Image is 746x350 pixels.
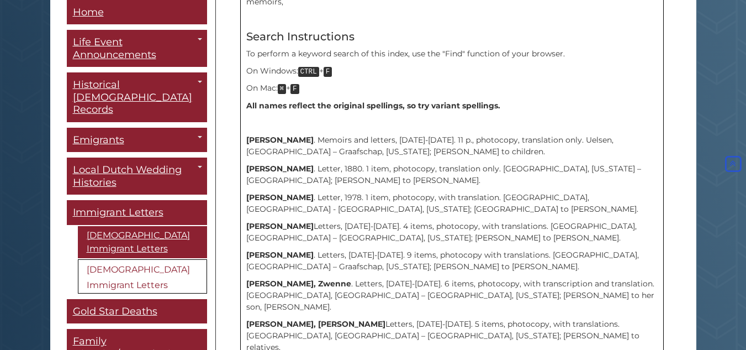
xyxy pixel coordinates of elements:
[246,30,658,43] h4: Search Instructions
[67,299,207,324] a: Gold Star Deaths
[73,6,104,18] span: Home
[67,30,207,67] a: Life Event Announcements
[67,201,207,226] a: Immigrant Letters
[246,65,658,77] p: On Windows: +
[246,192,314,202] strong: [PERSON_NAME]
[290,84,299,94] kbd: F
[246,163,658,186] p: . Letter, 1880. 1 item, photocopy, translation only. [GEOGRAPHIC_DATA], [US_STATE] – [GEOGRAPHIC_...
[246,192,658,215] p: . Letter, 1978. 1 item, photocopy, with translation. [GEOGRAPHIC_DATA], [GEOGRAPHIC_DATA] - [GEOG...
[723,159,743,169] a: Back to Top
[73,134,124,146] span: Emigrants
[246,135,314,145] strong: [PERSON_NAME]
[73,207,163,219] span: Immigrant Letters
[246,278,658,313] p: . Letters, [DATE]-[DATE]. 6 items, photocopy, with transcription and translation. [GEOGRAPHIC_DAT...
[67,128,207,153] a: Emigrants
[67,73,207,123] a: Historical [DEMOGRAPHIC_DATA] Records
[67,158,207,195] a: Local Dutch Wedding Histories
[246,250,314,260] strong: [PERSON_NAME]
[246,319,385,329] strong: [PERSON_NAME], [PERSON_NAME]
[246,221,658,244] p: Letters, [DATE]-[DATE]. 4 items, photocopy, with translations. [GEOGRAPHIC_DATA], [GEOGRAPHIC_DAT...
[73,36,156,61] span: Life Event Announcements
[73,79,192,116] span: Historical [DEMOGRAPHIC_DATA] Records
[78,226,207,258] a: [DEMOGRAPHIC_DATA] Immigrant Letters
[246,48,658,60] p: To perform a keyword search of this index, use the "Find" function of your browser.
[246,164,314,174] strong: [PERSON_NAME]
[73,305,157,317] span: Gold Star Deaths
[246,82,658,95] p: On Mac: +
[246,249,658,273] p: . Letters, [DATE]-[DATE]. 9 items, photocopy with translations. [GEOGRAPHIC_DATA], [GEOGRAPHIC_DA...
[278,84,287,94] kbd: ⌘
[246,221,314,231] strong: [PERSON_NAME]
[246,101,500,111] strong: All names reflect the original spellings, so try variant spellings.
[78,259,207,294] a: [DEMOGRAPHIC_DATA] Immigrant Letters
[246,134,658,158] p: . Memoirs and letters, [DATE]-[DATE]. 11 p., photocopy, translation only. Uelsen, [GEOGRAPHIC_DAT...
[324,67,332,77] kbd: F
[246,279,351,289] strong: [PERSON_NAME], Zwenne
[298,67,319,77] kbd: CTRL
[73,164,182,189] span: Local Dutch Wedding Histories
